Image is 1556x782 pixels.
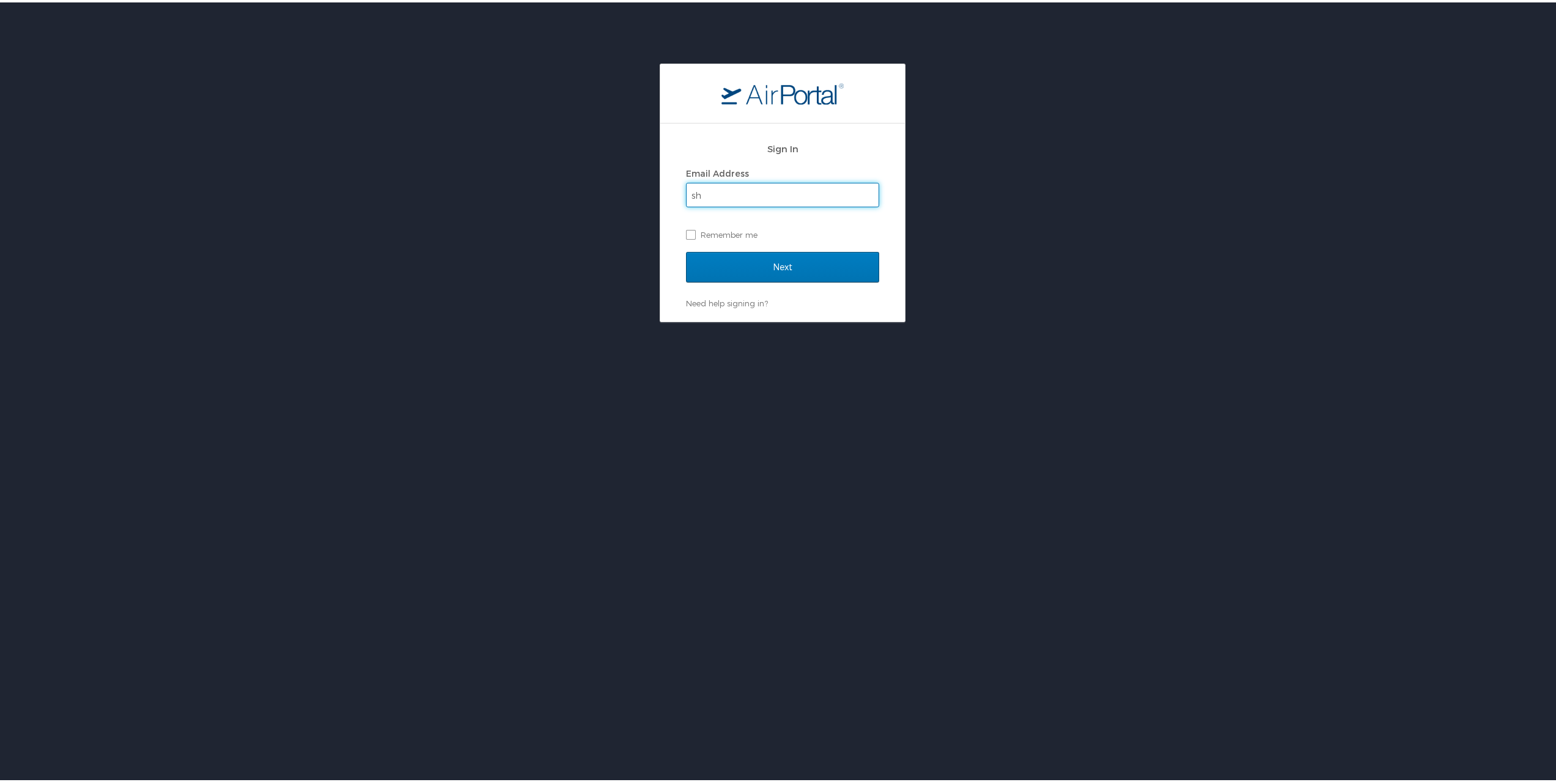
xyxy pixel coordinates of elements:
label: Remember me [686,223,879,242]
a: Need help signing in? [686,296,768,306]
h2: Sign In [686,139,879,153]
label: Email Address [686,166,749,176]
input: Next [686,249,879,280]
img: logo [721,80,844,102]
